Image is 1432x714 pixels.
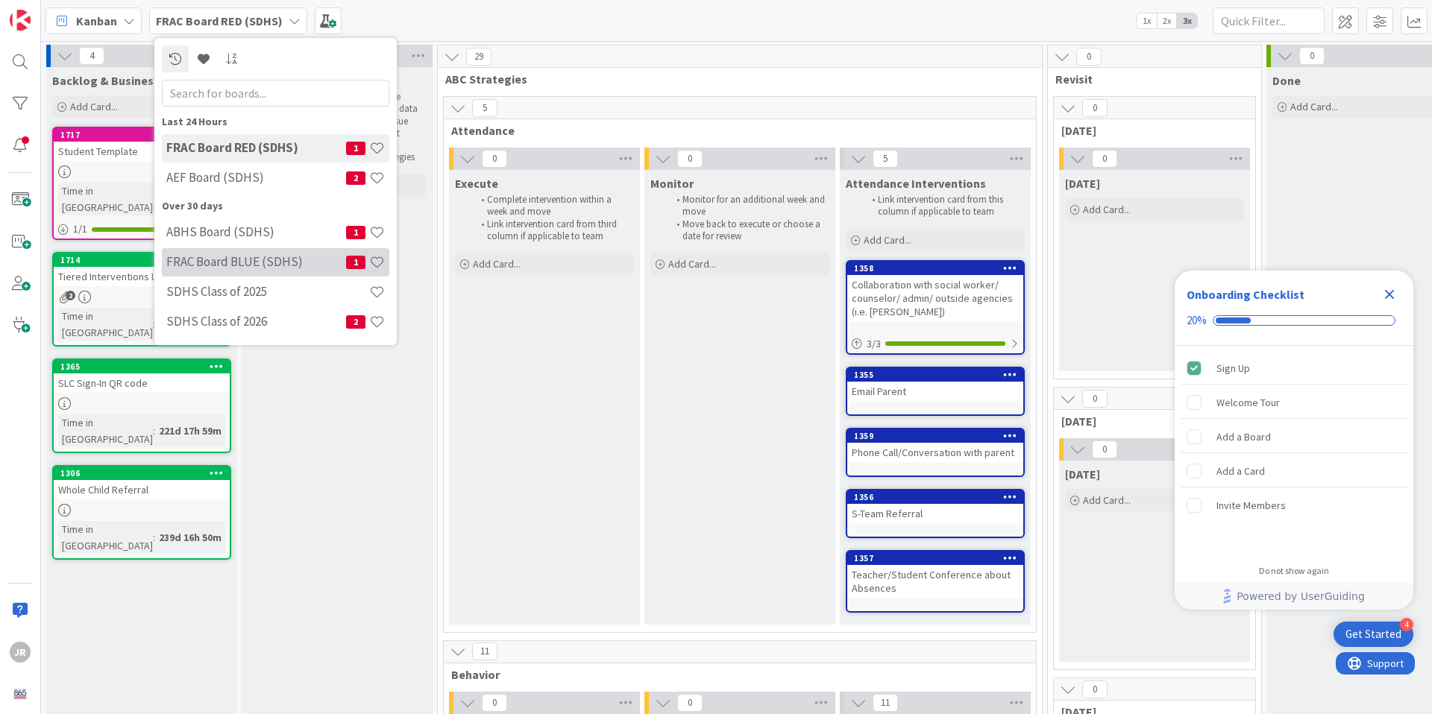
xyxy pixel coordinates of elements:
[466,48,492,66] span: 29
[847,368,1023,382] div: 1355
[1299,47,1325,65] span: 0
[1083,493,1131,507] span: Add Card...
[54,360,230,393] div: 1365SLC Sign-In QR code
[76,12,117,30] span: Kanban
[847,429,1023,443] div: 1359
[1175,583,1413,610] div: Footer
[455,176,498,191] span: Execute
[1290,100,1338,113] span: Add Card...
[846,367,1025,416] a: 1355Email Parent
[1082,390,1108,408] span: 0
[79,47,104,65] span: 4
[166,140,346,155] h4: FRAC Board RED (SDHS)
[1076,48,1102,66] span: 0
[847,490,1023,523] div: 1356S-Team Referral
[10,10,31,31] img: Visit kanbanzone.com
[162,80,389,107] input: Search for boards...
[52,252,231,347] a: 1714Tiered Interventions ListTime in [GEOGRAPHIC_DATA]:221d 17h 54m
[54,128,230,142] div: 1717
[1187,285,1304,303] div: Onboarding Checklist
[1065,467,1100,481] span: September 2024
[1181,489,1407,522] div: Invite Members is incomplete.
[1061,123,1237,138] span: August 2024
[60,468,230,478] div: 1306
[58,183,158,215] div: Time in [GEOGRAPHIC_DATA]
[847,382,1023,401] div: Email Parent
[1157,13,1177,28] span: 2x
[854,431,1023,441] div: 1359
[482,150,507,168] span: 0
[473,218,632,243] li: Link intervention card from third column if applicable to team
[346,142,365,155] span: 1
[1216,496,1286,514] div: Invite Members
[54,220,230,238] div: 1/1
[54,467,230,499] div: 1306Whole Child Referral
[1216,428,1271,446] div: Add a Board
[677,694,703,712] span: 0
[1216,359,1250,377] div: Sign Up
[1216,462,1265,480] div: Add a Card
[1181,455,1407,487] div: Add a Card is incomplete.
[1055,72,1243,86] span: Revisit
[10,642,31,663] div: JR
[864,233,911,247] span: Add Card...
[52,127,231,240] a: 1717Student TemplateTime in [GEOGRAPHIC_DATA]:14d 20h 51m1/1
[52,465,231,560] a: 1306Whole Child ReferralTime in [GEOGRAPHIC_DATA]:239d 16h 50m
[1213,7,1325,34] input: Quick Filter...
[1175,346,1413,555] div: Checklist items
[1182,583,1406,610] a: Powered by UserGuiding
[153,423,155,439] span: :
[847,504,1023,523] div: S-Team Referral
[52,73,194,88] span: Backlog & Business Items
[54,253,230,286] div: 1714Tiered Interventions List
[864,194,1023,218] li: Link intervention card from this column if applicable to team
[1237,587,1365,605] span: Powered by UserGuiding
[155,423,225,439] div: 221d 17h 59m
[1187,314,1207,327] div: 20%
[54,128,230,161] div: 1717Student Template
[847,552,1023,598] div: 1357Teacher/Student Conference about Absences
[846,260,1025,355] a: 1358Collaboration with social worker/ counselor/ admin/ outside agencies (i.e. [PERSON_NAME])3/3
[162,114,389,130] div: Last 24 Hours
[847,335,1023,353] div: 3/3
[1272,73,1301,88] span: Done
[60,361,230,372] div: 1365
[1061,414,1237,429] span: September 2024
[1334,622,1413,647] div: Open Get Started checklist, remaining modules: 4
[847,262,1023,275] div: 1358
[54,373,230,393] div: SLC Sign-In QR code
[847,552,1023,565] div: 1357
[846,489,1025,538] a: 1356S-Team Referral
[473,194,632,218] li: Complete intervention within a week and move
[668,218,827,243] li: Move back to execute or choose a date for review
[54,467,230,480] div: 1306
[60,130,230,140] div: 1717
[482,694,507,712] span: 0
[445,72,1023,86] span: ABC Strategies
[847,368,1023,401] div: 1355Email Parent
[1400,618,1413,631] div: 4
[52,358,231,453] a: 1365SLC Sign-In QR codeTime in [GEOGRAPHIC_DATA]:221d 17h 59m
[472,99,497,117] span: 5
[346,171,365,185] span: 2
[1216,394,1280,411] div: Welcome Tour
[451,123,1017,138] span: Attendance
[10,683,31,704] img: avatar
[873,150,898,168] span: 5
[847,275,1023,321] div: Collaboration with social worker/ counselor/ admin/ outside agencies (i.e. [PERSON_NAME])
[31,2,68,20] span: Support
[847,429,1023,462] div: 1359Phone Call/Conversation with parent
[1092,440,1117,458] span: 0
[1177,13,1197,28] span: 3x
[847,490,1023,504] div: 1356
[66,291,75,300] span: 2
[1181,420,1407,453] div: Add a Board is incomplete.
[162,198,389,214] div: Over 30 days
[166,284,369,299] h4: SDHS Class of 2025
[1065,176,1100,191] span: August 2024
[1181,386,1407,419] div: Welcome Tour is incomplete.
[156,13,283,28] b: FRAC Board RED (SDHS)
[668,194,827,218] li: Monitor for an additional week and move
[1345,627,1401,642] div: Get Started
[846,428,1025,477] a: 1359Phone Call/Conversation with parent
